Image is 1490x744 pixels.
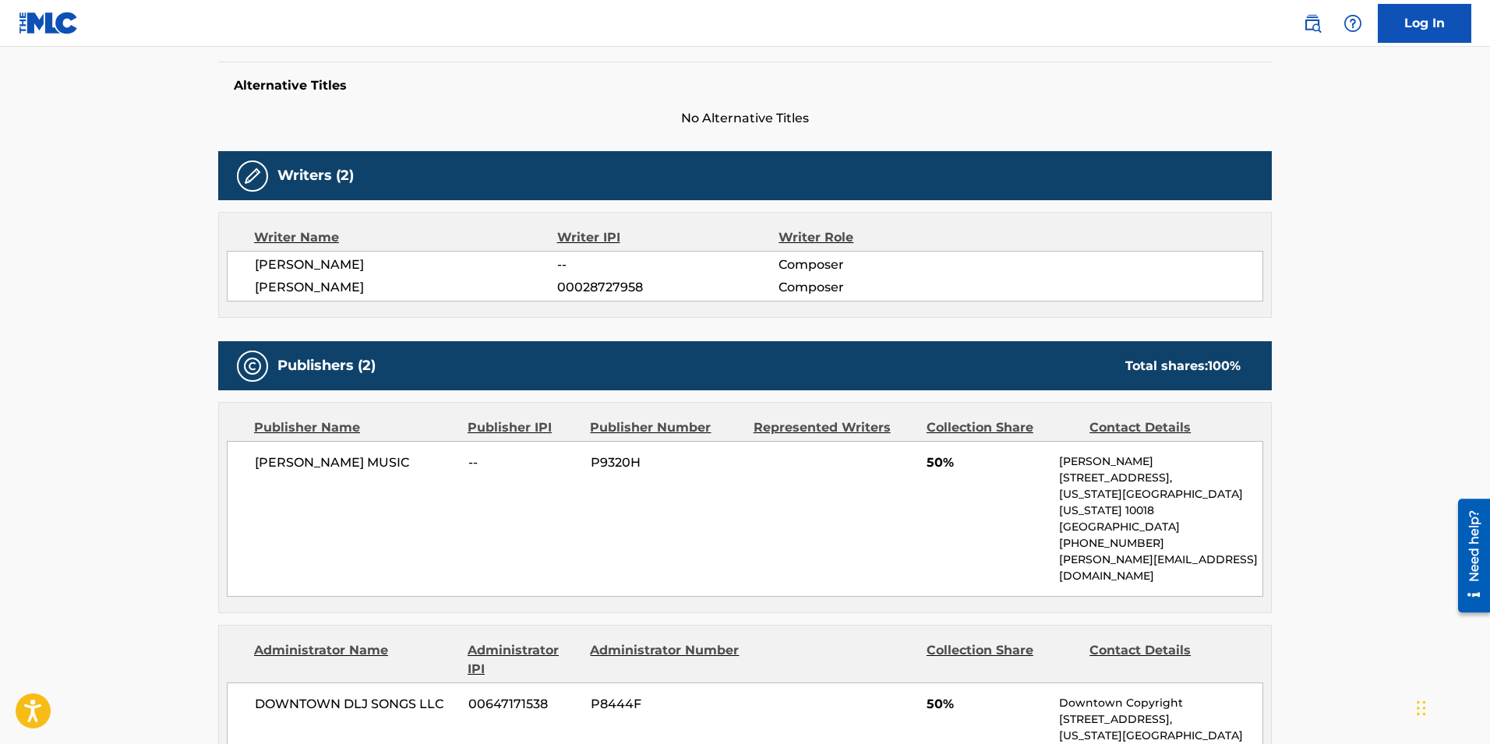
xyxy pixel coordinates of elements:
div: Represented Writers [754,418,915,437]
h5: Writers (2) [277,167,354,185]
span: P8444F [591,695,742,714]
img: MLC Logo [19,12,79,34]
div: Contact Details [1089,641,1241,679]
span: [PERSON_NAME] MUSIC [255,453,457,472]
p: [STREET_ADDRESS], [1059,711,1262,728]
div: Collection Share [927,418,1078,437]
span: 100 % [1208,358,1241,373]
div: Total shares: [1125,357,1241,376]
div: Writer IPI [557,228,779,247]
div: Publisher IPI [468,418,578,437]
p: Downtown Copyright [1059,695,1262,711]
span: 00028727958 [557,278,779,297]
span: 50% [927,453,1047,472]
span: -- [557,256,779,274]
span: No Alternative Titles [218,109,1272,128]
div: Writer Role [779,228,980,247]
img: Writers [243,167,262,185]
p: [PHONE_NUMBER] [1059,535,1262,552]
iframe: Chat Widget [1412,669,1490,744]
img: search [1303,14,1322,33]
span: Composer [779,278,980,297]
p: [US_STATE][GEOGRAPHIC_DATA][US_STATE] 10018 [1059,486,1262,519]
img: Publishers [243,357,262,376]
img: help [1343,14,1362,33]
iframe: Resource Center [1446,492,1490,621]
span: [PERSON_NAME] [255,256,557,274]
span: -- [468,453,579,472]
div: Contact Details [1089,418,1241,437]
span: DOWNTOWN DLJ SONGS LLC [255,695,457,714]
div: Publisher Number [590,418,741,437]
div: Administrator Number [590,641,741,679]
span: Composer [779,256,980,274]
a: Public Search [1297,8,1328,39]
div: Publisher Name [254,418,456,437]
p: [STREET_ADDRESS], [1059,470,1262,486]
div: Help [1337,8,1368,39]
span: 00647171538 [468,695,579,714]
span: P9320H [591,453,742,472]
div: Administrator Name [254,641,456,679]
h5: Alternative Titles [234,78,1256,93]
div: Administrator IPI [468,641,578,679]
span: [PERSON_NAME] [255,278,557,297]
p: [PERSON_NAME][EMAIL_ADDRESS][DOMAIN_NAME] [1059,552,1262,584]
h5: Publishers (2) [277,357,376,375]
p: [PERSON_NAME] [1059,453,1262,470]
a: Log In [1378,4,1471,43]
div: Collection Share [927,641,1078,679]
div: Writer Name [254,228,557,247]
span: 50% [927,695,1047,714]
p: [GEOGRAPHIC_DATA] [1059,519,1262,535]
div: Drag [1417,685,1426,732]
